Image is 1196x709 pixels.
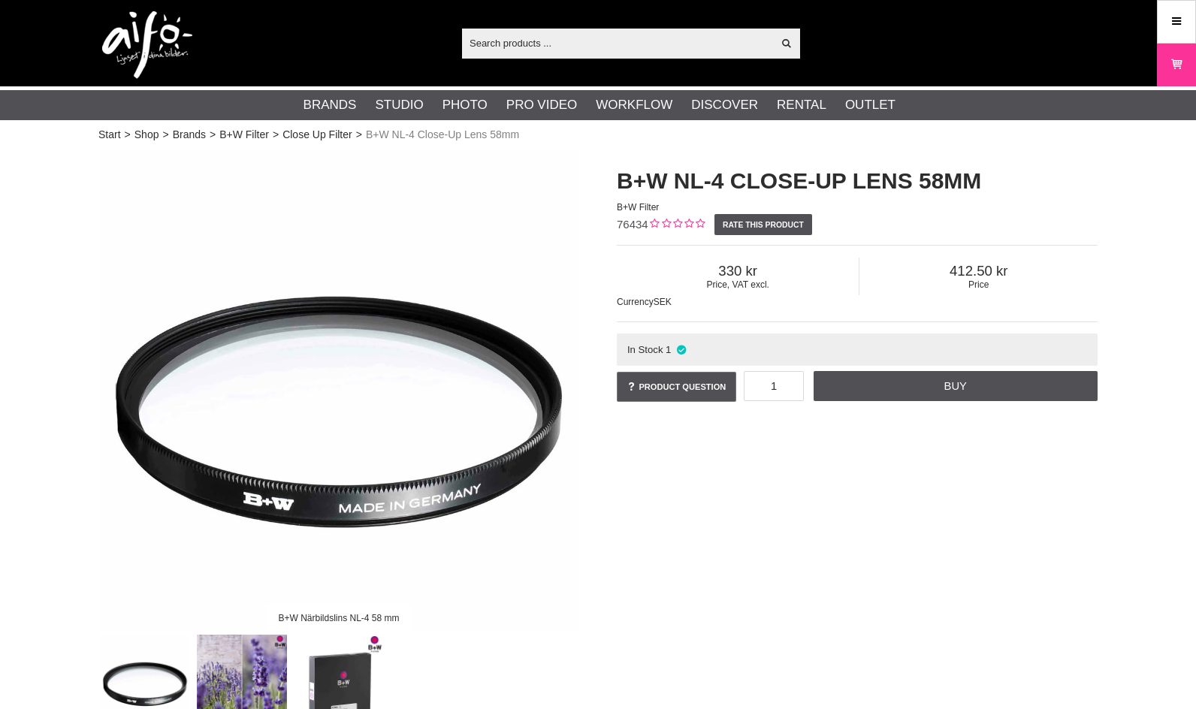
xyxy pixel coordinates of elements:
a: Start [98,127,121,143]
span: 76434 [617,218,648,231]
span: B+W NL-4 Close-Up Lens 58mm [366,127,519,143]
span: Currency [617,297,654,307]
span: B+W Filter [617,202,659,213]
span: > [273,127,279,143]
i: In stock [675,344,687,355]
a: Discover [691,95,758,115]
a: Shop [134,127,159,143]
a: Workflow [596,95,672,115]
a: B+W Filter [219,127,269,143]
span: Price [859,279,1098,290]
a: Studio [375,95,423,115]
span: In Stock [627,344,663,355]
img: logo.png [102,11,192,79]
span: > [125,127,131,143]
div: Customer rating: 0 [648,217,705,233]
a: Buy [814,371,1098,401]
span: Price, VAT excl. [617,279,859,290]
input: Search products ... [462,32,772,54]
a: Brands [173,127,206,143]
span: > [356,127,362,143]
span: 412.50 [859,263,1098,279]
a: Brands [304,95,357,115]
a: Outlet [845,95,895,115]
span: > [162,127,168,143]
img: B+W Närbildslins NL-4 58 mm [98,150,579,631]
div: B+W Närbildslins NL-4 58 mm [266,605,412,631]
h1: B+W NL-4 Close-Up Lens 58mm [617,165,1098,197]
a: Photo [442,95,488,115]
a: Close Up Filter [282,127,352,143]
a: Rental [777,95,826,115]
a: Product question [617,372,736,402]
a: Pro Video [506,95,577,115]
span: 330 [617,263,859,279]
span: 1 [666,344,671,355]
a: Rate this product [714,214,813,235]
span: SEK [654,297,672,307]
span: > [210,127,216,143]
